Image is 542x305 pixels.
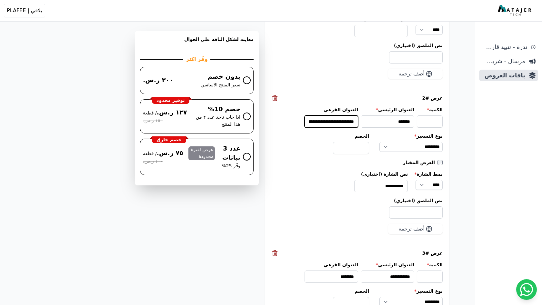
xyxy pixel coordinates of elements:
label: الكمية [417,106,443,113]
span: ١٠٠ ر.س. [143,158,163,165]
button: بلافي | PLAFEE [4,4,45,17]
label: الكمية [417,261,443,268]
span: ندرة - تنبية قارب علي النفاذ [482,43,527,52]
span: خصم 10% [208,105,240,114]
span: بدون خصم [208,72,240,82]
label: الخصم [333,133,369,139]
span: سعر المنتج الاساسي [201,82,240,89]
bdi: / قطعة [143,110,157,115]
span: باقات العروض [482,71,525,80]
h3: معاينة لشكل الباقه علي الجوال [140,36,254,50]
span: وفّر 25% [222,162,240,170]
span: عرض لفترة محدودة [188,146,215,160]
div: عرض #3 [272,250,443,256]
div: خصم خارق [152,136,186,143]
div: عرض #2 [272,95,443,101]
span: أضف ترجمة [398,70,425,78]
label: العرض المختار [403,159,437,166]
span: بلافي | PLAFEE [7,7,42,15]
span: أضف ترجمة [398,225,425,233]
bdi: / قطعة [143,151,157,156]
h2: وفّر اكثر [186,55,207,63]
label: نمط الشارة [414,171,443,177]
span: ١٥٠ ر.س. [143,117,163,124]
label: العنوان الفرعي [305,261,358,268]
div: توفير محدود [152,97,189,104]
label: العنوان الرئيسي [361,106,414,113]
button: أضف ترجمة [388,69,443,79]
label: العنوان الرئيسي [361,261,414,268]
label: نوع التسعير [379,133,443,139]
img: MatajerTech Logo [498,5,533,16]
span: ١٢٧ ر.س. [143,108,187,117]
label: نص الملصق (اختياري) [272,197,443,204]
span: ٧٥ ر.س. [143,149,183,158]
label: نص الشارة (اختياري) [354,171,408,177]
button: أضف ترجمة [388,224,443,234]
span: عدد 3 نباتات [217,144,241,163]
label: العنوان الفرعي [305,106,358,113]
label: الخصم [333,288,369,294]
span: ٣٠٠ ر.س. [143,76,173,85]
label: نوع التسعير [379,288,443,294]
span: اذا حاب تاخذ عدد ٢ من هذا المنتج [192,114,240,128]
span: مرسال - شريط دعاية [482,57,525,66]
label: نص الملصق (اختياري) [272,42,443,49]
